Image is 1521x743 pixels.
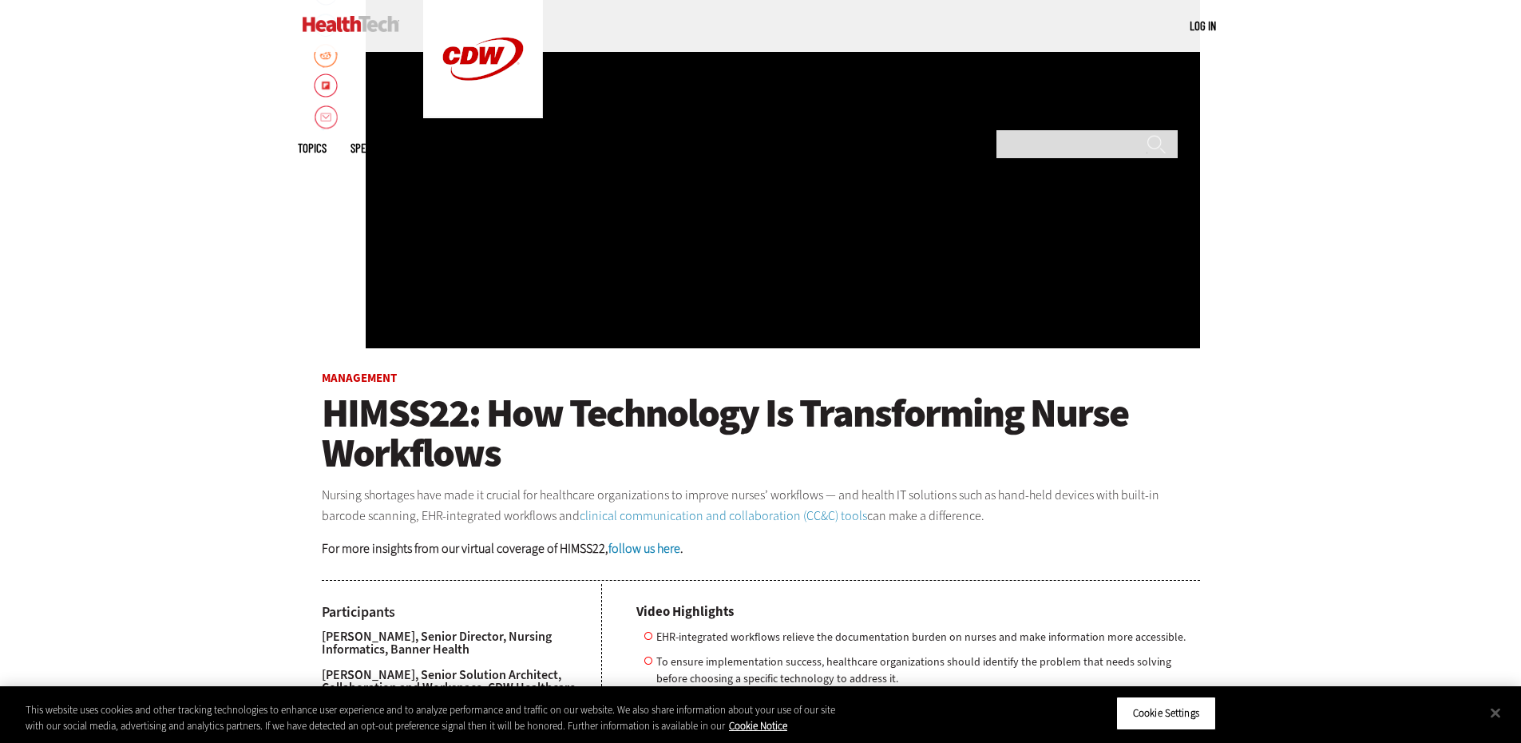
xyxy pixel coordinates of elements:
button: Close [1478,695,1513,730]
h4: Participants [322,605,601,619]
li: EHR-integrated workflows relieve the documentation burden on nurses and make information more acc... [644,629,1200,646]
a: More information about your privacy [729,719,787,733]
a: Log in [1190,18,1216,33]
a: Features [416,142,455,154]
a: Tips & Tactics [479,142,540,154]
span: More [726,142,759,154]
a: follow us here [608,540,680,557]
span: Specialty [351,142,392,154]
p: Nursing shortages have made it crucial for healthcare organizations to improve nurses’ workflows ... [322,485,1200,526]
span: HIMSS22: How Technology Is Transforming Nurse Workflows [322,387,1128,479]
a: MonITor [612,142,648,154]
a: CDW [423,105,543,122]
div: User menu [1190,18,1216,34]
strong: For more insights from our virtual coverage of HIMSS22, [322,540,608,557]
p: [PERSON_NAME], Senior Director, Nursing Informatics, Banner Health [322,630,601,656]
button: Cookie Settings [1116,697,1216,730]
a: Video [564,142,588,154]
img: Home [303,16,399,32]
a: Management [322,370,397,386]
li: To ensure implementation success, healthcare organizations should identify the problem that needs... [644,654,1200,687]
h4: Video Highlights [636,605,1200,618]
div: This website uses cookies and other tracking technologies to enhance user experience and to analy... [26,702,837,733]
a: Events [671,142,702,154]
span: Topics [298,142,327,154]
a: clinical communication and collaboration (CC&C) tools [580,507,867,524]
strong: . [680,540,683,557]
p: [PERSON_NAME], Senior Solution Architect, Collaboration and Workspace, CDW Healthcare [322,669,601,694]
